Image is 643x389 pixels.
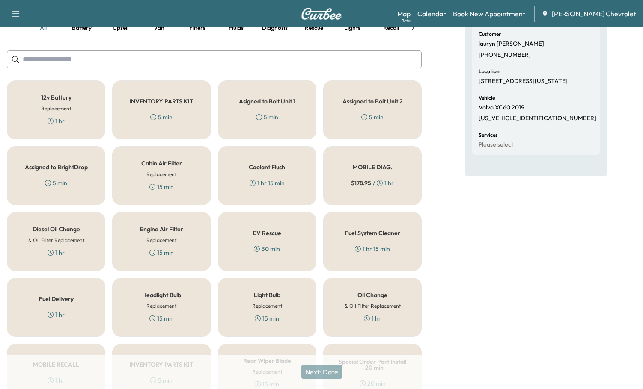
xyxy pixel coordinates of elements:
[41,105,71,112] h6: Replacement
[149,183,174,191] div: 15 min
[146,302,176,310] h6: Replacement
[479,40,544,48] p: lauryn [PERSON_NAME]
[353,164,392,170] h5: MOBILE DIAG.
[255,18,295,38] button: Diagnosis
[254,292,280,298] h5: Light Bulb
[355,245,390,253] div: 1 hr 15 min
[28,236,84,244] h6: & Oil Filter Replacement
[417,9,446,19] a: Calendar
[239,98,295,104] h5: Asigned to Bolt Unit 1
[342,98,403,104] h5: Assigned to Bolt Unit 2
[255,314,279,323] div: 15 min
[146,236,176,244] h6: Replacement
[249,164,285,170] h5: Coolant Flush
[140,226,183,232] h5: Engine Air Filter
[479,141,513,149] p: Please select
[24,18,63,38] button: all
[361,113,384,121] div: 5 min
[345,230,400,236] h5: Fuel System Cleaner
[479,115,596,122] p: [US_VEHICLE_IDENTIFICATION_NUMBER]
[140,18,178,38] button: Van
[149,314,174,323] div: 15 min
[39,296,74,302] h5: Fuel Delivery
[141,160,182,166] h5: Cabin Air Filter
[295,18,333,38] button: Rescue
[41,94,71,100] h5: 12v Battery
[63,18,101,38] button: Battery
[252,302,282,310] h6: Replacement
[479,104,524,112] p: Volvo XC60 2019
[217,18,255,38] button: Fluids
[253,230,281,236] h5: EV Rescue
[345,302,401,310] h6: & Oil Filter Replacement
[129,98,193,104] h5: INVENTORY PARTS KIT
[479,51,531,59] p: [PHONE_NUMBER]
[552,9,636,19] span: [PERSON_NAME] Chevrolet
[48,310,65,319] div: 1 hr
[479,77,568,85] p: [STREET_ADDRESS][US_STATE]
[357,292,387,298] h5: Oil Change
[397,9,411,19] a: MapBeta
[256,113,278,121] div: 5 min
[149,248,174,257] div: 15 min
[453,9,525,19] a: Book New Appointment
[25,164,88,170] h5: Assigned to BrightDrop
[351,179,394,187] div: / 1 hr
[479,69,500,74] h6: Location
[372,18,410,38] button: Recall
[479,95,495,100] h6: Vehicle
[250,179,285,187] div: 1 hr 15 min
[402,18,411,24] div: Beta
[48,248,65,257] div: 1 hr
[301,8,342,20] img: Curbee Logo
[101,18,140,38] button: Upsell
[479,32,501,37] h6: Customer
[351,179,371,187] span: $ 178.95
[254,245,280,253] div: 30 min
[142,292,181,298] h5: Headlight Bulb
[24,18,405,38] div: basic tabs example
[178,18,217,38] button: Filters
[479,133,497,138] h6: Services
[48,117,65,125] div: 1 hr
[333,18,372,38] button: Lights
[150,113,173,121] div: 5 min
[146,171,176,178] h6: Replacement
[45,179,67,187] div: 5 min
[33,226,80,232] h5: Diesel Oil Change
[364,314,381,323] div: 1 hr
